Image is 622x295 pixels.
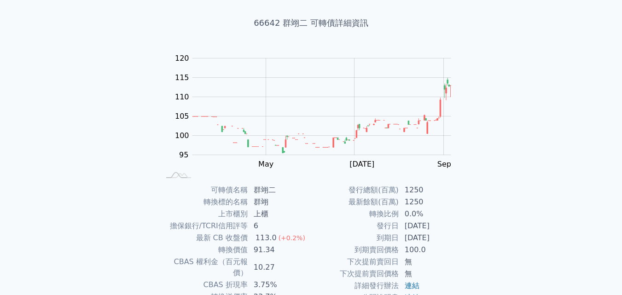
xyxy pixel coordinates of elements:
td: 無 [399,256,462,268]
td: [DATE] [399,232,462,244]
td: 上市櫃別 [160,208,248,220]
tspan: 100 [175,131,189,140]
td: 群翊二 [248,184,311,196]
td: 到期日 [311,232,399,244]
td: 1250 [399,184,462,196]
g: Chart [170,54,465,168]
tspan: [DATE] [349,160,374,168]
td: 10.27 [248,256,311,279]
span: (+0.2%) [279,234,305,242]
div: 聊天小工具 [576,251,622,295]
td: 下次提前賣回日 [311,256,399,268]
td: 擔保銀行/TCRI信用評等 [160,220,248,232]
iframe: Chat Widget [576,251,622,295]
td: 群翊 [248,196,311,208]
td: 發行總額(百萬) [311,184,399,196]
td: 最新 CB 收盤價 [160,232,248,244]
td: 無 [399,268,462,280]
td: CBAS 折現率 [160,279,248,291]
td: 3.75% [248,279,311,291]
td: 轉換價值 [160,244,248,256]
tspan: 115 [175,73,189,82]
td: CBAS 權利金（百元報價） [160,256,248,279]
tspan: 120 [175,54,189,63]
td: 發行日 [311,220,399,232]
td: 下次提前賣回價格 [311,268,399,280]
td: 上櫃 [248,208,311,220]
td: 轉換標的名稱 [160,196,248,208]
tspan: 110 [175,93,189,101]
td: 到期賣回價格 [311,244,399,256]
tspan: 95 [179,150,188,159]
tspan: 105 [175,112,189,121]
td: 1250 [399,196,462,208]
h1: 66642 群翊二 可轉債詳細資訊 [149,17,473,29]
tspan: May [258,160,273,168]
td: 最新餘額(百萬) [311,196,399,208]
td: 詳細發行辦法 [311,280,399,292]
td: 100.0 [399,244,462,256]
td: 0.0% [399,208,462,220]
tspan: Sep [437,160,451,168]
td: 轉換比例 [311,208,399,220]
div: 113.0 [254,232,279,243]
td: 可轉債名稱 [160,184,248,196]
td: 91.34 [248,244,311,256]
a: 連結 [405,281,419,290]
td: [DATE] [399,220,462,232]
td: 6 [248,220,311,232]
